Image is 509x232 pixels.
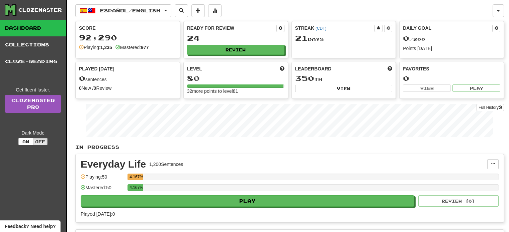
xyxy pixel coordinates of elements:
button: Off [33,138,48,145]
div: Ready for Review [187,25,276,31]
div: 4.167% [130,174,143,180]
div: Playing: 50 [81,174,124,185]
span: / 200 [403,36,425,42]
div: 24 [187,34,284,42]
button: Español/English [75,4,171,17]
div: Get fluent faster. [5,86,61,93]
div: Dark Mode [5,130,61,136]
a: (CDT) [316,26,326,31]
div: New / Review [79,85,176,91]
span: Level [187,65,202,72]
button: On [18,138,33,145]
button: View [295,85,393,92]
strong: 977 [141,45,149,50]
button: Review [187,45,284,55]
button: More stats [208,4,222,17]
span: 0 [79,73,85,83]
div: sentences [79,74,176,83]
div: Mastered: 50 [81,184,124,195]
button: Search sentences [175,4,188,17]
span: Score more points to level up [280,65,284,72]
p: In Progress [75,144,504,151]
span: Open feedback widget [5,223,56,230]
div: 0 [403,74,500,82]
strong: 0 [79,85,82,91]
span: 0 [403,33,409,43]
div: Mastered: [115,44,149,51]
div: Day s [295,34,393,43]
div: Daily Goal [403,25,492,32]
button: View [403,84,451,92]
button: Add sentence to collection [191,4,205,17]
strong: 1,235 [100,45,112,50]
div: 92,290 [79,33,176,42]
button: Play [452,84,500,92]
div: Playing: [79,44,112,51]
div: Everyday Life [81,159,146,169]
div: Points [DATE] [403,45,500,52]
strong: 0 [94,85,96,91]
div: th [295,74,393,83]
span: Played [DATE] [79,65,114,72]
span: 350 [295,73,314,83]
span: Played [DATE]: 0 [81,211,115,217]
button: Review (0) [418,195,499,207]
span: Leaderboard [295,65,332,72]
div: 4.167% [130,184,143,191]
div: Streak [295,25,375,31]
button: Play [81,195,414,207]
span: This week in points, UTC [388,65,392,72]
div: 32 more points to level 81 [187,88,284,94]
button: Full History [477,104,504,111]
div: 80 [187,74,284,82]
div: Score [79,25,176,31]
div: 1,200 Sentences [149,161,183,168]
a: ClozemasterPro [5,95,61,113]
span: Español / English [100,8,160,13]
div: Favorites [403,65,500,72]
span: 21 [295,33,308,43]
div: Clozemaster [18,7,62,13]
